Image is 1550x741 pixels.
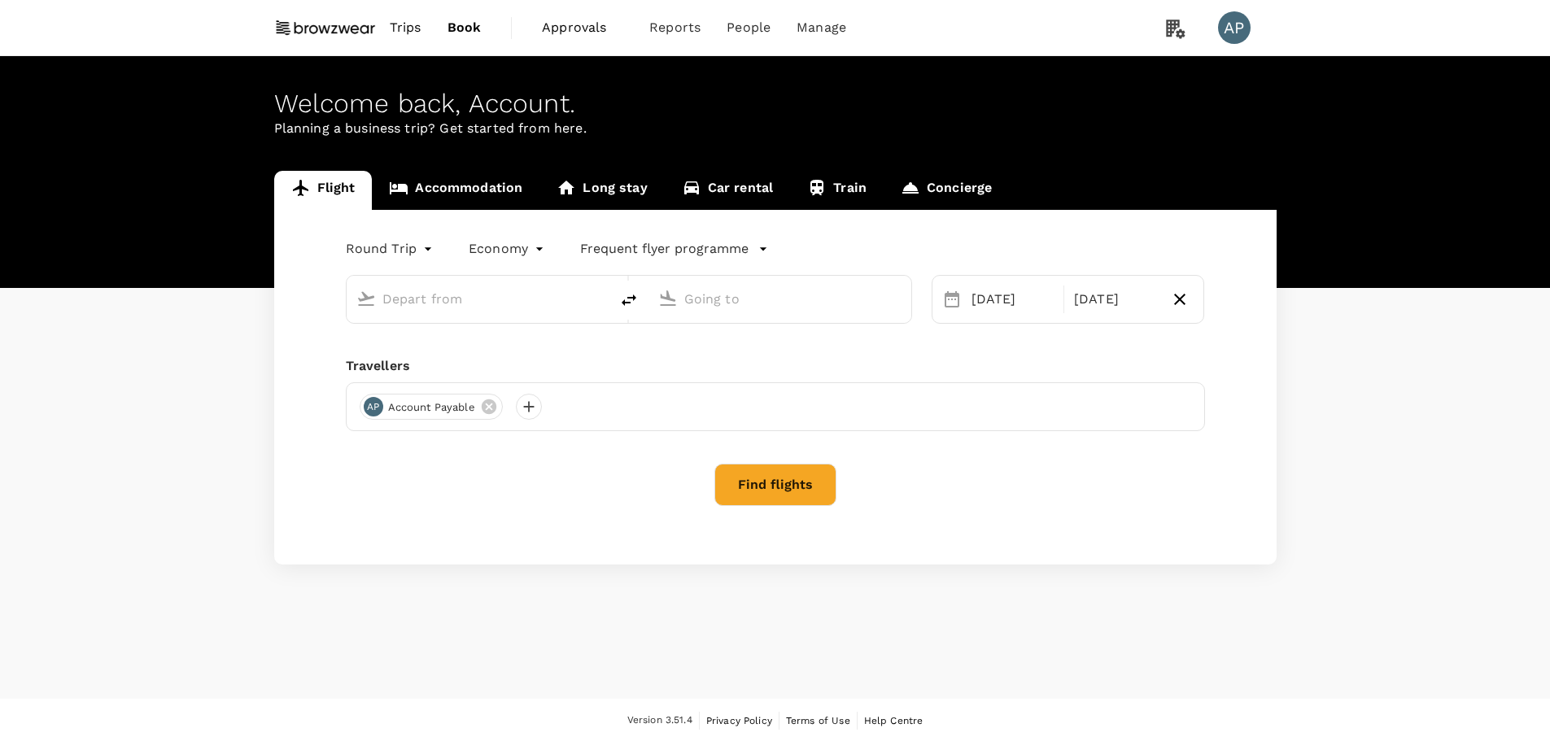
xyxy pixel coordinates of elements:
div: APAccount Payable [360,394,503,420]
span: Approvals [542,18,623,37]
button: Frequent flyer programme [580,239,768,259]
a: Long stay [539,171,664,210]
span: Help Centre [864,715,923,726]
button: Find flights [714,464,836,506]
input: Depart from [382,286,575,312]
div: AP [1218,11,1251,44]
button: Open [598,297,601,300]
span: People [727,18,771,37]
span: Version 3.51.4 [627,713,692,729]
p: Frequent flyer programme [580,239,749,259]
span: Book [448,18,482,37]
div: AP [364,397,383,416]
span: Trips [390,18,421,37]
a: Concierge [884,171,1009,210]
div: [DATE] [1068,283,1163,316]
div: Travellers [346,356,1205,376]
span: Account Payable [378,399,485,416]
span: Privacy Policy [706,715,772,726]
div: Welcome back , Account . [274,89,1277,119]
div: Economy [469,236,548,262]
a: Train [790,171,884,210]
button: delete [609,281,648,320]
button: Open [900,297,903,300]
span: Reports [649,18,701,37]
div: [DATE] [965,283,1060,316]
div: Round Trip [346,236,437,262]
a: Car rental [665,171,791,210]
img: Browzwear Solutions Pte Ltd [274,10,377,46]
p: Planning a business trip? Get started from here. [274,119,1277,138]
input: Going to [684,286,877,312]
a: Accommodation [372,171,539,210]
a: Terms of Use [786,712,850,730]
a: Privacy Policy [706,712,772,730]
a: Help Centre [864,712,923,730]
span: Manage [797,18,846,37]
a: Flight [274,171,373,210]
span: Terms of Use [786,715,850,726]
